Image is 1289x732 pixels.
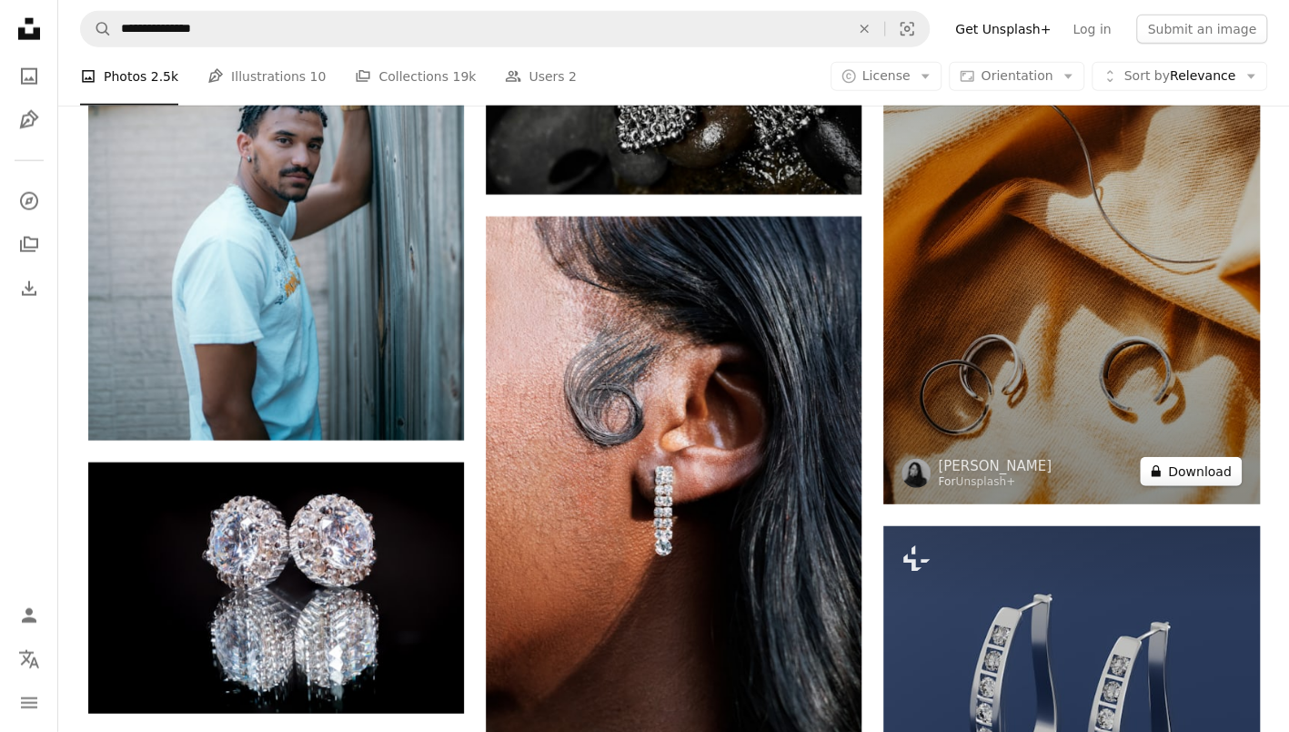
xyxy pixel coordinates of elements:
a: A pair of diamond earrings on a reflective surface [88,579,464,595]
button: Submit an image [1136,15,1267,44]
button: Menu [11,685,47,721]
a: a pair of diamond hoop earrings on a blue background [883,706,1259,722]
span: License [862,68,911,83]
div: For [938,475,1052,490]
span: Sort by [1123,68,1169,83]
button: Sort byRelevance [1092,62,1267,91]
span: 19k [452,66,476,86]
a: Collections 19k [355,47,476,106]
a: Get Unsplash+ [944,15,1062,44]
span: 2 [569,66,577,86]
a: Home — Unsplash [11,11,47,51]
a: Illustrations [11,102,47,138]
button: License [831,62,942,91]
button: Orientation [949,62,1084,91]
a: Users 2 [505,47,577,106]
button: Search Unsplash [81,12,112,46]
span: 10 [310,66,327,86]
img: A pair of diamond earrings on a reflective surface [88,463,464,714]
a: Explore [11,183,47,219]
a: Download History [11,270,47,307]
a: [PERSON_NAME] [938,457,1052,475]
a: Illustrations 10 [207,47,326,106]
button: Clear [844,12,884,46]
span: Relevance [1123,67,1235,86]
img: Go to Valeriia Miller's profile [901,459,931,488]
a: man in white polo shirt standing beside white wall during daytime [88,197,464,213]
a: a close up of a person wearing a pair of earrings [486,491,861,507]
a: Unsplash+ [955,475,1015,488]
button: Visual search [885,12,929,46]
a: a couple of silver rings sitting on top of a blanket [883,213,1259,229]
a: Log in [1062,15,1122,44]
form: Find visuals sitewide [80,11,930,47]
span: Orientation [981,68,1052,83]
a: Photos [11,58,47,95]
a: Collections [11,227,47,263]
button: Download [1140,457,1242,486]
button: Language [11,641,47,677]
a: Log in / Sign up [11,597,47,634]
